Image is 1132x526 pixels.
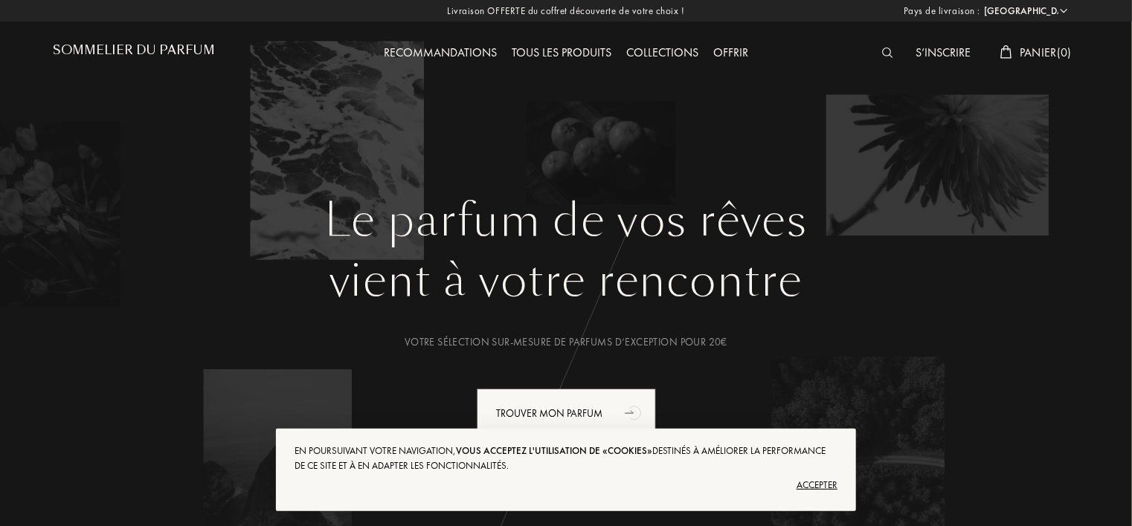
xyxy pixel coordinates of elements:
a: Recommandations [376,45,504,60]
div: Votre sélection sur-mesure de parfums d’exception pour 20€ [64,334,1068,350]
img: cart_white.svg [1000,45,1012,59]
span: Panier ( 0 ) [1020,45,1072,60]
img: search_icn_white.svg [882,48,893,58]
div: Collections [619,44,706,63]
a: Collections [619,45,706,60]
font: Trouver mon parfum [497,406,603,420]
div: Tous les produits [504,44,619,63]
div: animation [620,397,649,427]
a: S’inscrire [908,45,978,60]
div: S’inscrire [908,44,978,63]
div: Accepter [295,473,837,497]
span: vous acceptez l'utilisation de «cookies» [456,444,652,457]
a: Tous les produits [504,45,619,60]
h1: Sommelier du Parfum [53,43,215,57]
div: En poursuivant votre navigation, destinés à améliorer la performance de ce site et à en adapter l... [295,444,837,473]
span: Pays de livraison : [904,4,980,19]
h1: Le parfum de vos rêves [64,194,1068,247]
font: Livraison OFFERTE du coffret découverte de votre choix ! [447,4,684,17]
a: Sommelier du Parfum [53,43,215,63]
div: Recommandations [376,44,504,63]
div: Offrir [706,44,756,63]
div: vient à votre rencontre [64,247,1068,314]
a: Offrir [706,45,756,60]
a: Trouver mon parfumanimation [466,389,667,438]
